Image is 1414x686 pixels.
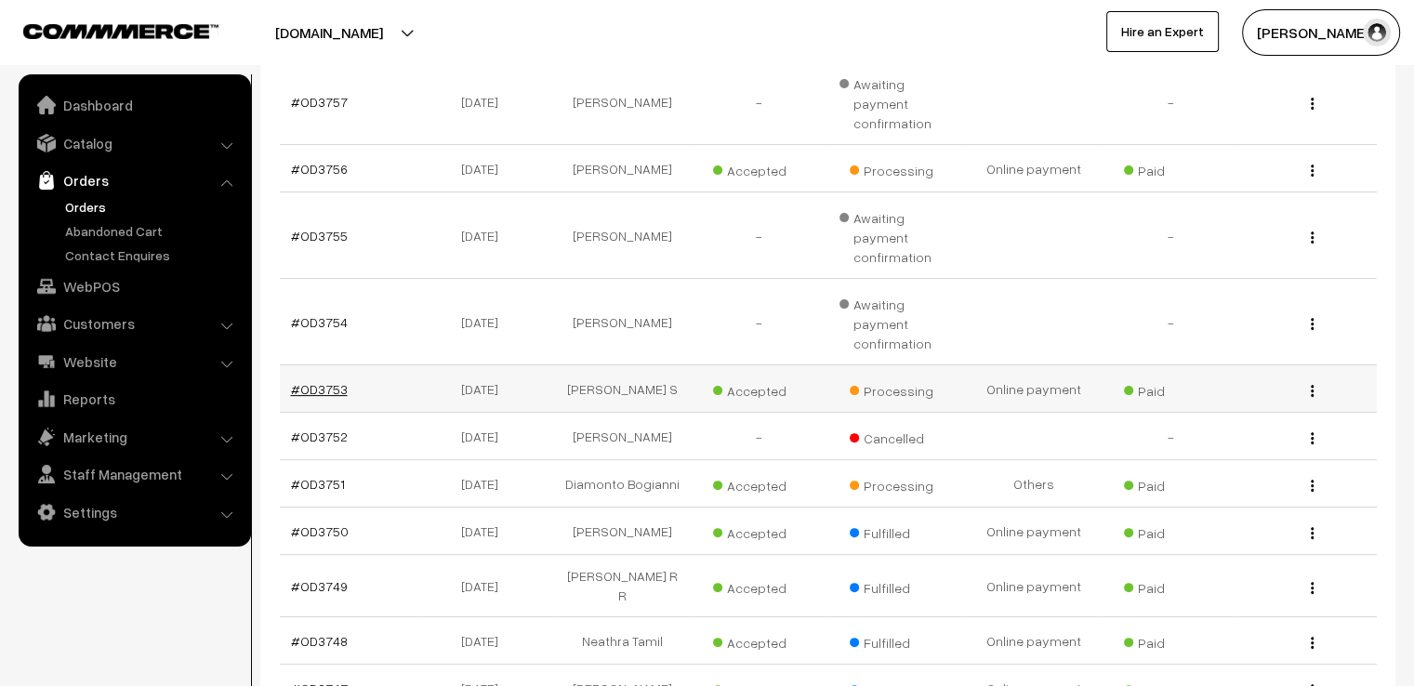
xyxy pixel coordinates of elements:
[554,192,692,279] td: [PERSON_NAME]
[1103,59,1240,145] td: -
[23,19,186,41] a: COMMMERCE
[23,164,244,197] a: Orders
[1311,318,1314,330] img: Menu
[691,59,828,145] td: -
[965,460,1103,508] td: Others
[554,617,692,665] td: Neathra Tamil
[416,145,554,192] td: [DATE]
[291,633,348,649] a: #OD3748
[713,156,806,180] span: Accepted
[839,70,955,133] span: Awaiting payment confirmation
[23,457,244,491] a: Staff Management
[291,523,349,539] a: #OD3750
[23,495,244,529] a: Settings
[1311,231,1314,244] img: Menu
[416,617,554,665] td: [DATE]
[1103,192,1240,279] td: -
[291,94,348,110] a: #OD3757
[291,228,348,244] a: #OD3755
[1124,574,1217,598] span: Paid
[1363,19,1391,46] img: user
[291,161,348,177] a: #OD3756
[1103,413,1240,460] td: -
[1311,582,1314,594] img: Menu
[691,192,828,279] td: -
[291,381,348,397] a: #OD3753
[416,460,554,508] td: [DATE]
[554,413,692,460] td: [PERSON_NAME]
[60,245,244,265] a: Contact Enquires
[1311,480,1314,492] img: Menu
[416,59,554,145] td: [DATE]
[713,519,806,543] span: Accepted
[291,578,348,594] a: #OD3749
[1311,637,1314,649] img: Menu
[23,420,244,454] a: Marketing
[416,365,554,413] td: [DATE]
[850,628,943,653] span: Fulfilled
[1311,165,1314,177] img: Menu
[713,574,806,598] span: Accepted
[291,429,348,444] a: #OD3752
[210,9,448,56] button: [DOMAIN_NAME]
[850,574,943,598] span: Fulfilled
[965,508,1103,555] td: Online payment
[23,88,244,122] a: Dashboard
[1311,527,1314,539] img: Menu
[23,24,218,38] img: COMMMERCE
[850,156,943,180] span: Processing
[554,59,692,145] td: [PERSON_NAME]
[713,376,806,401] span: Accepted
[60,197,244,217] a: Orders
[291,476,345,492] a: #OD3751
[416,413,554,460] td: [DATE]
[23,270,244,303] a: WebPOS
[416,192,554,279] td: [DATE]
[713,471,806,495] span: Accepted
[1242,9,1400,56] button: [PERSON_NAME]
[1124,628,1217,653] span: Paid
[416,555,554,617] td: [DATE]
[1311,385,1314,397] img: Menu
[691,413,828,460] td: -
[554,508,692,555] td: [PERSON_NAME]
[416,508,554,555] td: [DATE]
[554,365,692,413] td: [PERSON_NAME] S
[1311,98,1314,110] img: Menu
[850,424,943,448] span: Cancelled
[291,314,348,330] a: #OD3754
[554,555,692,617] td: [PERSON_NAME] R R
[1106,11,1219,52] a: Hire an Expert
[23,382,244,416] a: Reports
[1103,279,1240,365] td: -
[965,617,1103,665] td: Online payment
[713,628,806,653] span: Accepted
[554,279,692,365] td: [PERSON_NAME]
[850,471,943,495] span: Processing
[1124,471,1217,495] span: Paid
[839,290,955,353] span: Awaiting payment confirmation
[839,204,955,267] span: Awaiting payment confirmation
[554,460,692,508] td: Diamonto Bogianni
[965,145,1103,192] td: Online payment
[965,555,1103,617] td: Online payment
[965,365,1103,413] td: Online payment
[1124,156,1217,180] span: Paid
[850,376,943,401] span: Processing
[23,307,244,340] a: Customers
[1311,432,1314,444] img: Menu
[60,221,244,241] a: Abandoned Cart
[23,345,244,378] a: Website
[1124,519,1217,543] span: Paid
[554,145,692,192] td: [PERSON_NAME]
[1124,376,1217,401] span: Paid
[416,279,554,365] td: [DATE]
[691,279,828,365] td: -
[850,519,943,543] span: Fulfilled
[23,126,244,160] a: Catalog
